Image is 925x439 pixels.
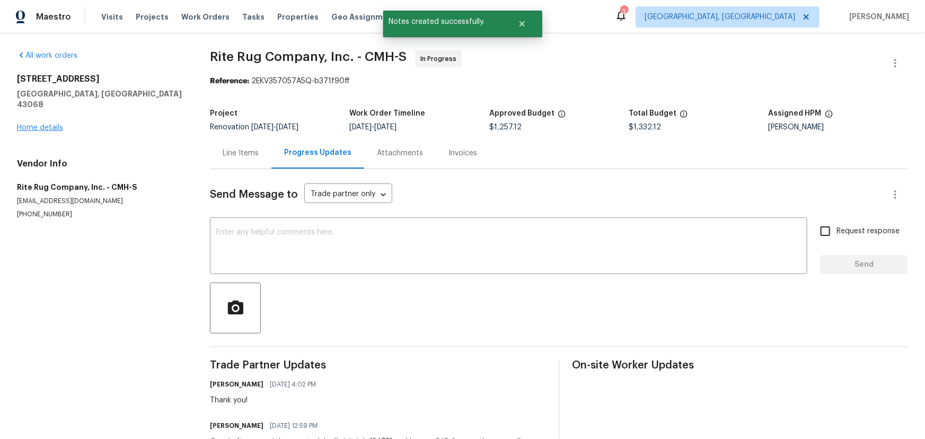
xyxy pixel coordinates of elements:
span: Geo Assignments [331,12,400,22]
h5: Work Order Timeline [349,110,425,117]
a: Home details [17,124,63,131]
div: Trade partner only [304,186,392,204]
h5: [GEOGRAPHIC_DATA], [GEOGRAPHIC_DATA] 43068 [17,89,184,110]
h2: [STREET_ADDRESS] [17,74,184,84]
h5: Rite Rug Company, Inc. - CMH-S [17,182,184,192]
span: Notes created successfully. [383,11,505,33]
b: Reference: [210,77,249,85]
span: The total cost of line items that have been approved by both Opendoor and the Trade Partner. This... [558,110,566,124]
div: Thank you! [210,395,322,406]
a: All work orders [17,52,77,59]
span: [GEOGRAPHIC_DATA], [GEOGRAPHIC_DATA] [645,12,795,22]
div: 3 [620,6,628,17]
span: The total cost of line items that have been proposed by Opendoor. This sum includes line items th... [680,110,688,124]
span: Send Message to [210,189,298,200]
h4: Vendor Info [17,159,184,169]
span: - [349,124,397,131]
span: $1,332.12 [629,124,661,131]
span: Visits [101,12,123,22]
h5: Total Budget [629,110,676,117]
div: Attachments [377,148,423,159]
div: Progress Updates [284,147,351,158]
span: Request response [836,226,900,237]
span: Trade Partner Updates [210,360,546,371]
span: Properties [277,12,319,22]
span: [DATE] 12:59 PM [270,420,318,431]
p: [EMAIL_ADDRESS][DOMAIN_NAME] [17,197,184,206]
span: - [251,124,298,131]
span: Work Orders [181,12,230,22]
span: In Progress [420,54,461,64]
span: Rite Rug Company, Inc. - CMH-S [210,50,407,63]
span: [DATE] [349,124,372,131]
span: [DATE] [374,124,397,131]
div: Invoices [448,148,477,159]
span: [DATE] [251,124,274,131]
span: Tasks [242,13,265,21]
span: $1,257.12 [489,124,522,131]
h5: Approved Budget [489,110,554,117]
div: Line Items [223,148,259,159]
h5: Project [210,110,237,117]
span: The hpm assigned to this work order. [825,110,833,124]
span: [DATE] 4:02 PM [270,379,316,390]
span: Maestro [36,12,71,22]
span: [DATE] [276,124,298,131]
div: 2EKV357057A5Q-b371f90ff [210,76,908,86]
h5: Assigned HPM [769,110,822,117]
span: Renovation [210,124,298,131]
p: [PHONE_NUMBER] [17,210,184,219]
div: [PERSON_NAME] [769,124,908,131]
span: Projects [136,12,169,22]
h6: [PERSON_NAME] [210,420,263,431]
h6: [PERSON_NAME] [210,379,263,390]
button: Close [505,13,540,34]
span: [PERSON_NAME] [845,12,909,22]
span: On-site Worker Updates [572,360,909,371]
